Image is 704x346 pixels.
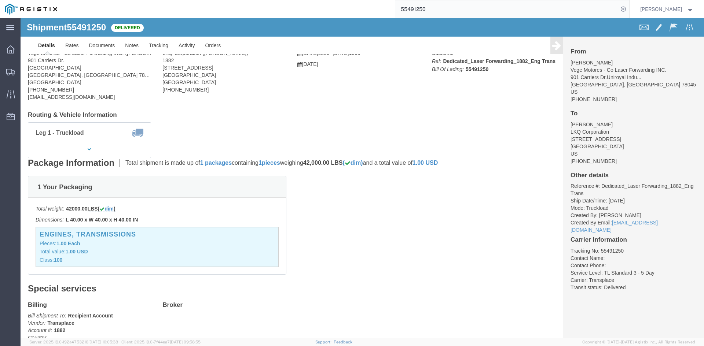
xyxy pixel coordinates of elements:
[21,18,704,338] iframe: FS Legacy Container
[315,340,334,344] a: Support
[5,4,57,15] img: logo
[334,340,352,344] a: Feedback
[170,340,201,344] span: [DATE] 09:58:55
[582,339,695,345] span: Copyright © [DATE]-[DATE] Agistix Inc., All Rights Reserved
[29,340,118,344] span: Server: 2025.19.0-192a4753216
[640,5,682,13] span: Jorge Hinojosa
[395,0,618,18] input: Search for shipment number, reference number
[88,340,118,344] span: [DATE] 10:05:38
[121,340,201,344] span: Client: 2025.19.0-7f44ea7
[640,5,694,14] button: [PERSON_NAME]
